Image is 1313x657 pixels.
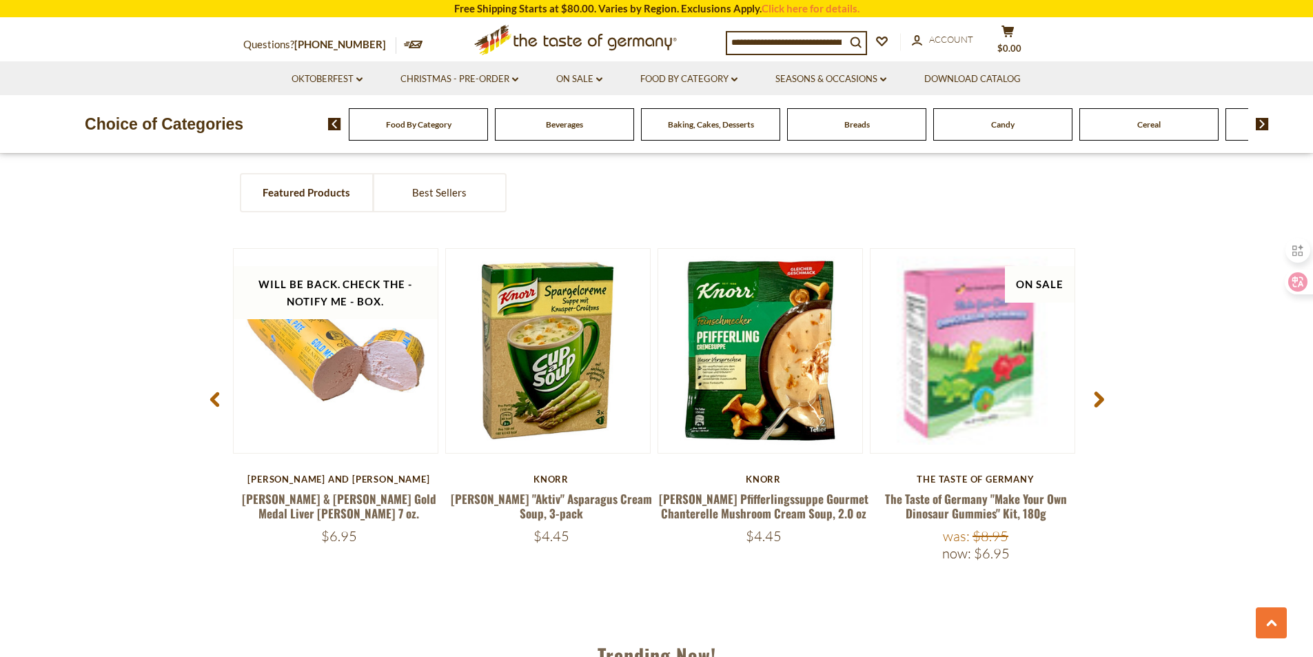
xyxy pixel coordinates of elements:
a: Baking, Cakes, Desserts [668,119,754,130]
a: On Sale [556,72,602,87]
a: [PHONE_NUMBER] [294,38,386,50]
a: Best Sellers [374,174,505,211]
span: $6.95 [321,527,357,545]
span: $6.95 [974,545,1010,562]
img: Knorr "Aktiv" Asparagus Cream Soup, 3-pack [446,249,650,453]
img: Knorr Pfifferlingssuppe Gourmet Chanterelle Mushroom Cream Soup, 2.0 oz [658,249,862,453]
label: Now: [942,545,971,562]
a: Download Catalog [924,72,1021,87]
a: Food By Category [640,72,737,87]
a: The Taste of Germany "Make Your Own Dinosaur Gummies" Kit, 180g [885,490,1067,522]
div: The Taste of Germany [870,474,1082,485]
span: $0.00 [997,43,1021,54]
a: [PERSON_NAME] Pfifferlingssuppe Gourmet Chanterelle Mushroom Cream Soup, 2.0 oz [659,490,868,522]
img: The Taste of Germany "Make Your Own Dinosaur Gummies" Kit, 180g [871,249,1075,453]
a: Seasons & Occasions [775,72,886,87]
button: $0.00 [988,25,1029,59]
a: Account [912,32,973,48]
span: Account [929,34,973,45]
img: previous arrow [328,118,341,130]
a: Click here for details. [762,2,859,14]
img: next arrow [1256,118,1269,130]
div: [PERSON_NAME] and [PERSON_NAME] [233,474,445,485]
a: Candy [991,119,1015,130]
span: $4.45 [533,527,569,545]
a: [PERSON_NAME] "Aktiv" Asparagus Cream Soup, 3-pack [451,490,652,522]
a: [PERSON_NAME] & [PERSON_NAME] Gold Medal Liver [PERSON_NAME] 7 oz. [242,490,436,522]
a: Breads [844,119,870,130]
a: Oktoberfest [292,72,363,87]
a: Featured Products [241,174,372,211]
a: Cereal [1137,119,1161,130]
img: Schaller & Weber Gold Medal Liver Pate 7 oz. [234,249,438,453]
div: Knorr [445,474,658,485]
a: Christmas - PRE-ORDER [400,72,518,87]
a: Food By Category [386,119,451,130]
div: Knorr [658,474,870,485]
span: $8.95 [973,527,1008,545]
a: Beverages [546,119,583,130]
span: $4.45 [746,527,782,545]
p: Questions? [243,36,396,54]
label: Was: [943,527,970,545]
